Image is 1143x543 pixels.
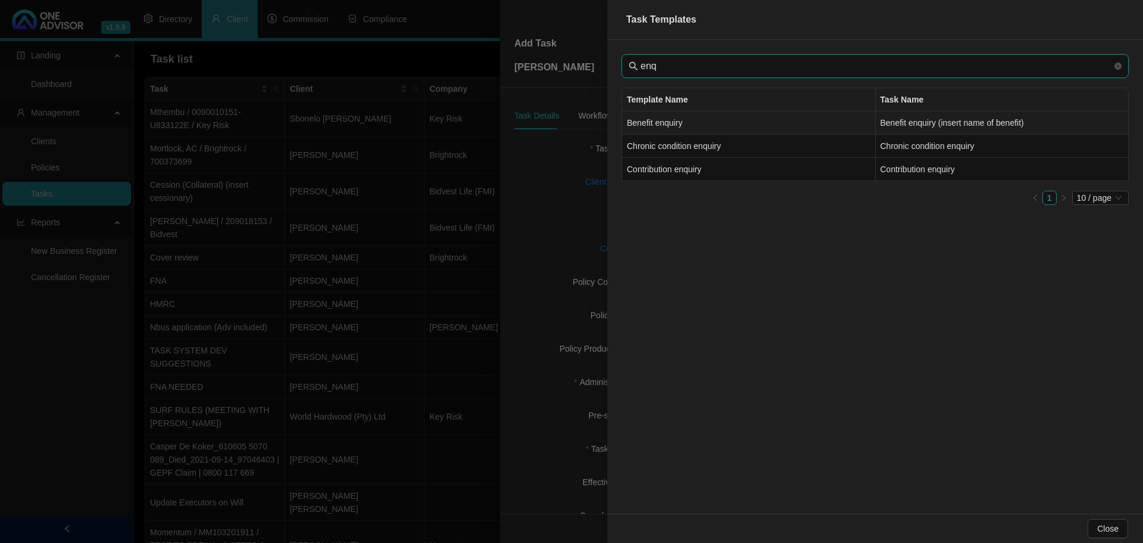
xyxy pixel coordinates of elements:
[641,59,1112,73] input: Task Template Name
[1057,191,1071,205] li: Next Page
[1032,194,1039,201] span: left
[876,135,1129,158] td: Chronic condition enquiry
[622,135,876,158] td: Chronic condition enquiry
[626,14,697,24] span: Task Templates
[1028,191,1042,205] li: Previous Page
[1028,191,1042,205] button: left
[1042,191,1057,205] li: 1
[629,61,638,71] span: search
[1060,194,1067,201] span: right
[622,88,876,111] th: Template Name
[1114,61,1122,72] span: close-circle
[1114,63,1122,70] span: close-circle
[1088,519,1128,538] button: Close
[622,111,876,135] td: Benefit enquiry
[876,158,1129,181] td: Contribution enquiry
[1097,522,1119,535] span: Close
[622,158,876,181] td: Contribution enquiry
[1057,191,1071,205] button: right
[1043,191,1056,204] a: 1
[876,111,1129,135] td: Benefit enquiry (insert name of benefit)
[876,88,1129,111] th: Task Name
[1072,191,1129,205] div: Page Size
[1077,191,1124,204] span: 10 / page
